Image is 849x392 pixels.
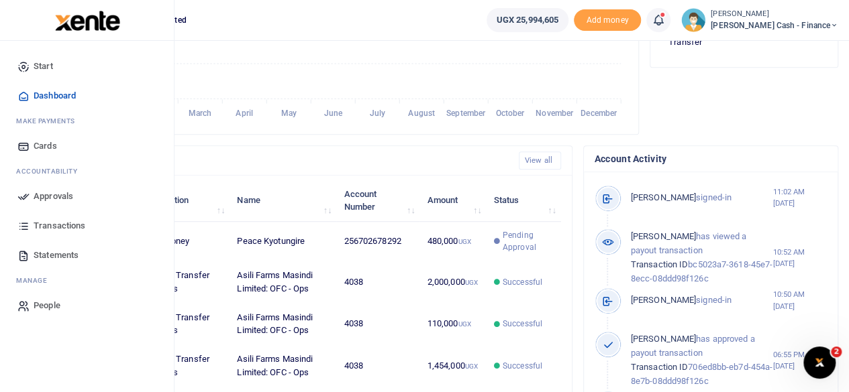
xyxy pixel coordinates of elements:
[772,289,827,312] small: 10:50 AM [DATE]
[631,334,696,344] span: [PERSON_NAME]
[11,182,163,211] a: Approvals
[408,109,435,118] tspan: August
[574,14,641,24] a: Add money
[323,109,342,118] tspan: June
[11,52,163,81] a: Start
[34,190,73,203] span: Approvals
[34,60,53,73] span: Start
[34,249,79,262] span: Statements
[134,180,230,221] th: Transaction: activate to sort column ascending
[230,261,336,303] td: Asili Farms Masindi Limited: OFC - Ops
[419,345,486,387] td: 1,454,000
[631,191,773,205] p: signed-in
[134,303,230,344] td: Account Transfer outwards
[497,13,558,27] span: UGX 25,994,605
[34,219,85,233] span: Transactions
[230,222,336,261] td: Peace Kyotungire
[631,192,696,202] span: [PERSON_NAME]
[519,151,561,170] a: View all
[419,222,486,261] td: 480,000
[55,11,120,31] img: logo-large
[711,19,838,31] span: [PERSON_NAME] Cash - Finance
[281,109,296,118] tspan: May
[503,276,542,288] span: Successful
[803,346,836,379] iframe: Intercom live chat
[581,109,617,118] tspan: December
[503,229,554,253] span: Pending Approval
[831,346,842,357] span: 2
[54,15,120,25] a: logo-small logo-large logo-large
[487,8,568,32] a: UGX 25,994,605
[503,318,542,330] span: Successful
[23,275,48,285] span: anage
[34,139,57,153] span: Cards
[369,109,385,118] tspan: July
[595,151,827,166] h4: Account Activity
[336,345,419,387] td: 4038
[772,349,827,372] small: 06:55 PM [DATE]
[11,270,163,291] li: M
[681,8,838,32] a: profile-user [PERSON_NAME] [PERSON_NAME] Cash - Finance
[458,238,470,245] small: UGX
[336,222,419,261] td: 256702678292
[419,303,486,344] td: 110,000
[481,8,574,32] li: Wallet ballance
[11,211,163,241] a: Transactions
[11,131,163,161] a: Cards
[631,231,696,241] span: [PERSON_NAME]
[34,299,60,312] span: People
[536,109,574,118] tspan: November
[34,89,76,103] span: Dashboard
[134,261,230,303] td: Account Transfer outwards
[336,303,419,344] td: 4038
[574,9,641,31] li: Toup your wallet
[631,230,773,285] p: has viewed a payout transaction bc5023a7-3618-45e7-8ecc-08ddd98f126c
[465,363,478,370] small: UGX
[189,109,212,118] tspan: March
[631,293,773,308] p: signed-in
[134,345,230,387] td: Account Transfer outwards
[487,180,561,221] th: Status: activate to sort column ascending
[11,81,163,111] a: Dashboard
[11,161,163,182] li: Ac
[230,345,336,387] td: Asili Farms Masindi Limited: OFC - Ops
[631,332,773,388] p: has approved a payout transaction 706ed8bb-eb7d-454a-8e7b-08ddd98f126c
[631,259,688,269] span: Transaction ID
[236,109,253,118] tspan: April
[419,180,486,221] th: Amount: activate to sort column ascending
[465,279,478,286] small: UGX
[134,222,230,261] td: Airtel Money
[26,166,77,176] span: countability
[419,261,486,303] td: 2,000,000
[681,8,705,32] img: profile-user
[11,111,163,131] li: M
[772,186,827,209] small: 11:02 AM [DATE]
[336,261,419,303] td: 4038
[336,180,419,221] th: Account Number: activate to sort column ascending
[503,360,542,372] span: Successful
[631,362,688,372] span: Transaction ID
[631,295,696,305] span: [PERSON_NAME]
[11,241,163,270] a: Statements
[711,9,838,20] small: [PERSON_NAME]
[230,303,336,344] td: Asili Farms Masindi Limited: OFC - Ops
[230,180,336,221] th: Name: activate to sort column ascending
[496,109,526,118] tspan: October
[11,291,163,320] a: People
[772,247,827,269] small: 10:52 AM [DATE]
[446,109,486,118] tspan: September
[62,153,508,168] h4: Recent Transactions
[458,320,470,328] small: UGX
[574,9,641,31] span: Add money
[23,116,75,126] span: ake Payments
